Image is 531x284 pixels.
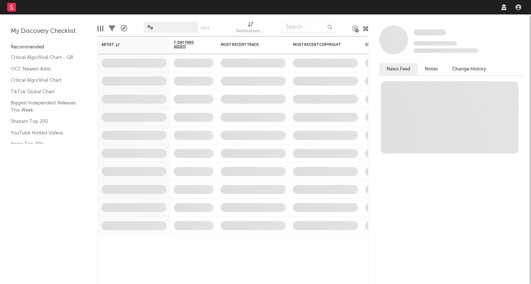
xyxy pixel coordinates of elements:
span: Some Artist [414,29,446,35]
a: YouTube Hottest Videos [11,129,79,137]
div: Notifications (Artist) [236,18,265,39]
span: 0 fans last week [414,48,478,53]
a: Some Artist [414,29,446,36]
span: Tracking Since: [DATE] [414,41,457,46]
a: Apple Top 200 [11,140,79,148]
div: Recommended [11,43,87,52]
button: Change History [445,63,493,75]
a: Critical Algo/Viral Chart [11,76,79,84]
div: Most Recent Copyright [293,43,347,47]
a: Biggest Independent Releases This Week [11,99,79,114]
button: Save [200,26,210,30]
div: Artist [102,43,156,47]
div: Edit Columns [98,18,103,39]
div: Notifications (Artist) [236,27,265,36]
div: Filters [109,18,115,39]
a: TikTok Global Chart [11,88,79,96]
button: News Feed [379,63,418,75]
div: Most Recent Track [221,43,275,47]
div: Spotify Monthly Listeners [365,43,419,47]
div: My Discovery Checklist [11,27,87,36]
a: Shazam Top 200 [11,117,79,125]
input: Search... [282,22,336,33]
a: OCC Newest Adds [11,65,79,73]
div: A&R Pipeline [121,18,127,39]
span: 7-Day Fans Added [174,40,203,49]
button: Notes [418,63,445,75]
a: Critical Algo/Viral Chart - GB [11,53,79,61]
